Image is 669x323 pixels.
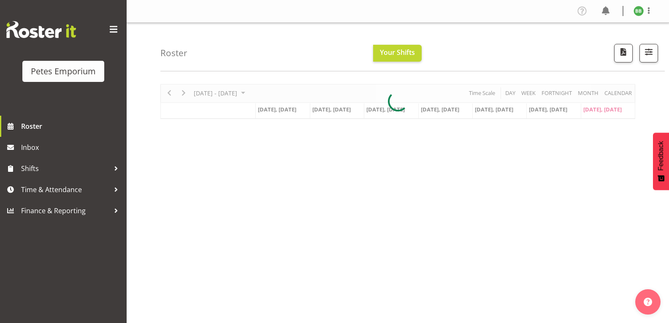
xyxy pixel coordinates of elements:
span: Roster [21,120,122,133]
span: Finance & Reporting [21,204,110,217]
div: Petes Emporium [31,65,96,78]
button: Filter Shifts [639,44,658,62]
button: Download a PDF of the roster according to the set date range. [614,44,633,62]
img: Rosterit website logo [6,21,76,38]
h4: Roster [160,48,187,58]
span: Shifts [21,162,110,175]
span: Feedback [657,141,665,171]
button: Your Shifts [373,45,422,62]
span: Inbox [21,141,122,154]
button: Feedback - Show survey [653,133,669,190]
span: Time & Attendance [21,183,110,196]
span: Your Shifts [380,48,415,57]
img: beena-bist9974.jpg [634,6,644,16]
img: help-xxl-2.png [644,298,652,306]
